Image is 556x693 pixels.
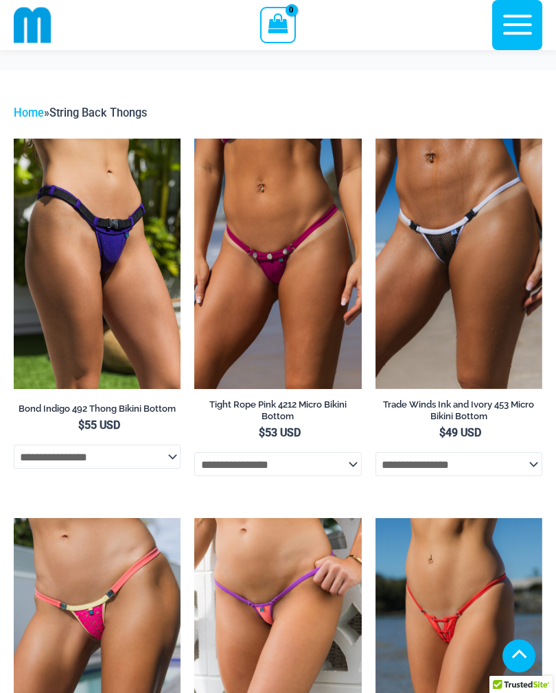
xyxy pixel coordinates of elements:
h2: Tight Rope Pink 4212 Micro Bikini Bottom [194,399,361,422]
span: $ [259,426,265,439]
a: Tight Rope Pink 4212 Micro Bikini Bottom [194,399,361,427]
a: Tradewinds Ink and Ivory 317 Tri Top 453 Micro 03Tradewinds Ink and Ivory 317 Tri Top 453 Micro 0... [375,139,542,389]
img: cropped mm emblem [14,6,51,44]
span: $ [78,419,84,432]
span: » [14,106,147,119]
h2: Trade Winds Ink and Ivory 453 Micro Bikini Bottom [375,399,542,422]
span: String Back Thongs [49,106,147,119]
bdi: 55 USD [78,419,120,432]
a: Home [14,106,44,119]
img: Tradewinds Ink and Ivory 317 Tri Top 453 Micro 03 [375,139,542,389]
bdi: 53 USD [259,426,301,439]
a: Tight Rope Pink 319 4212 Micro 01Tight Rope Pink 319 4212 Micro 02Tight Rope Pink 319 4212 Micro 02 [194,139,361,389]
img: Tight Rope Pink 319 4212 Micro 01 [194,139,361,389]
a: View Shopping Cart, empty [260,7,295,43]
bdi: 49 USD [439,426,481,439]
span: $ [439,426,445,439]
img: Bond Indigo 492 Thong Bikini 02 [14,139,181,389]
a: Bond Indigo 492 Thong Bikini Bottom [14,403,181,419]
a: Bond Indigo 492 Thong Bikini 02Bond Indigo 492 Thong Bikini 03Bond Indigo 492 Thong Bikini 03 [14,139,181,389]
h2: Bond Indigo 492 Thong Bikini Bottom [14,403,181,414]
a: Trade Winds Ink and Ivory 453 Micro Bikini Bottom [375,399,542,427]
